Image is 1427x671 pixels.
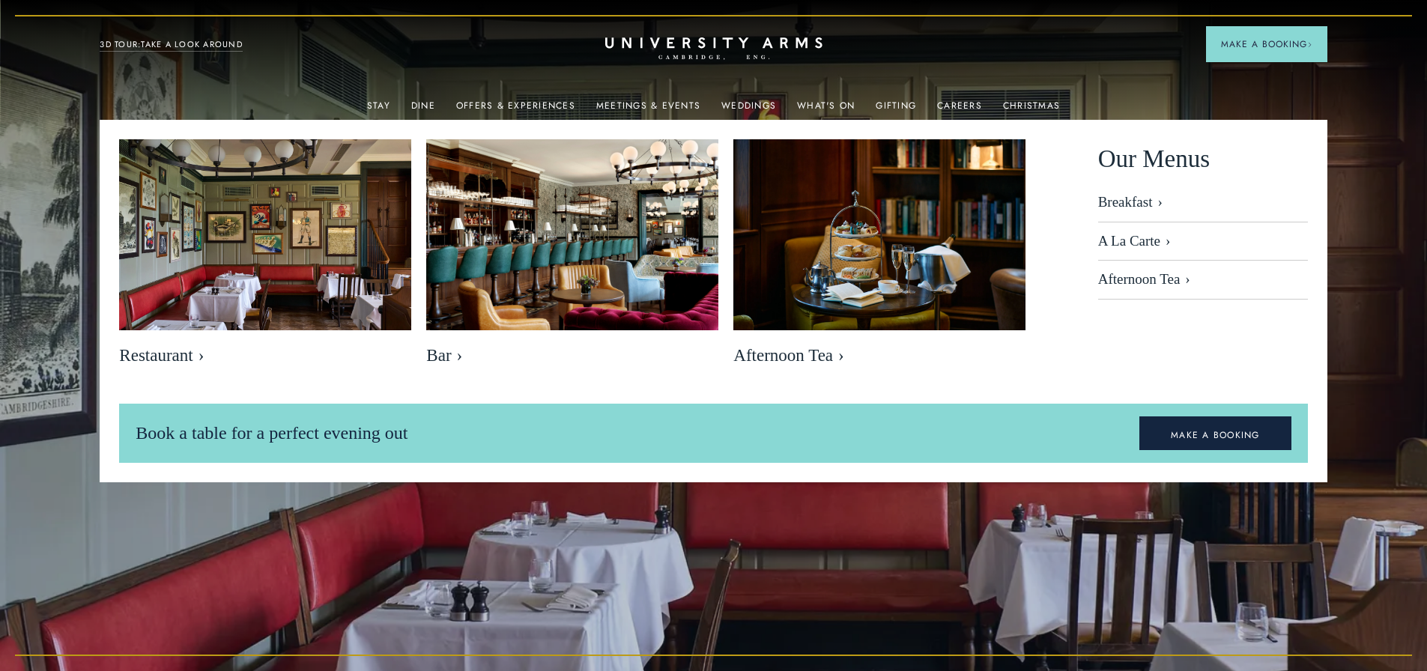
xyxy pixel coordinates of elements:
[1221,37,1312,51] span: Make a Booking
[426,139,718,374] a: image-b49cb22997400f3f08bed174b2325b8c369ebe22-8192x5461-jpg Bar
[426,139,718,334] img: image-b49cb22997400f3f08bed174b2325b8c369ebe22-8192x5461-jpg
[733,139,1025,334] img: image-eb2e3df6809416bccf7066a54a890525e7486f8d-2500x1667-jpg
[136,423,408,443] span: Book a table for a perfect evening out
[100,38,243,52] a: 3D TOUR:TAKE A LOOK AROUND
[119,139,411,374] a: image-bebfa3899fb04038ade422a89983545adfd703f7-2500x1667-jpg Restaurant
[411,100,435,120] a: Dine
[721,100,776,120] a: Weddings
[937,100,982,120] a: Careers
[1139,416,1291,451] a: MAKE A BOOKING
[1098,222,1308,261] a: A La Carte
[1003,100,1060,120] a: Christmas
[1307,42,1312,47] img: Arrow icon
[876,100,916,120] a: Gifting
[797,100,855,120] a: What's On
[733,139,1025,374] a: image-eb2e3df6809416bccf7066a54a890525e7486f8d-2500x1667-jpg Afternoon Tea
[426,345,718,366] span: Bar
[119,139,411,334] img: image-bebfa3899fb04038ade422a89983545adfd703f7-2500x1667-jpg
[1206,26,1327,62] button: Make a BookingArrow icon
[1098,139,1210,179] span: Our Menus
[1098,261,1308,300] a: Afternoon Tea
[1098,194,1308,222] a: Breakfast
[119,345,411,366] span: Restaurant
[367,100,390,120] a: Stay
[456,100,575,120] a: Offers & Experiences
[733,345,1025,366] span: Afternoon Tea
[605,37,822,61] a: Home
[596,100,700,120] a: Meetings & Events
